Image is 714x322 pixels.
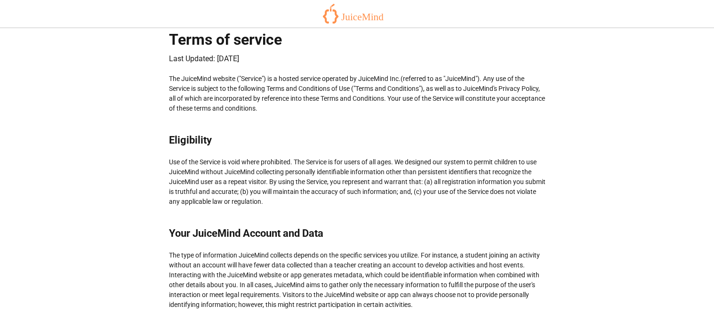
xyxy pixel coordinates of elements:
[169,53,546,64] div: Last Updated: [DATE]
[169,28,546,51] div: Terms of service
[323,4,392,24] img: logo-orange.svg
[169,74,546,113] div: The JuiceMind website ("Service") is a hosted service operated by JuiceMind Inc.(referred to as "...
[169,225,546,241] div: Your JuiceMind Account and Data
[169,157,546,207] div: Use of the Service is void where prohibited. The Service is for users of all ages. We designed ou...
[169,132,546,148] div: Eligibility
[169,250,546,310] div: The type of information JuiceMind collects depends on the specific services you utilize. For inst...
